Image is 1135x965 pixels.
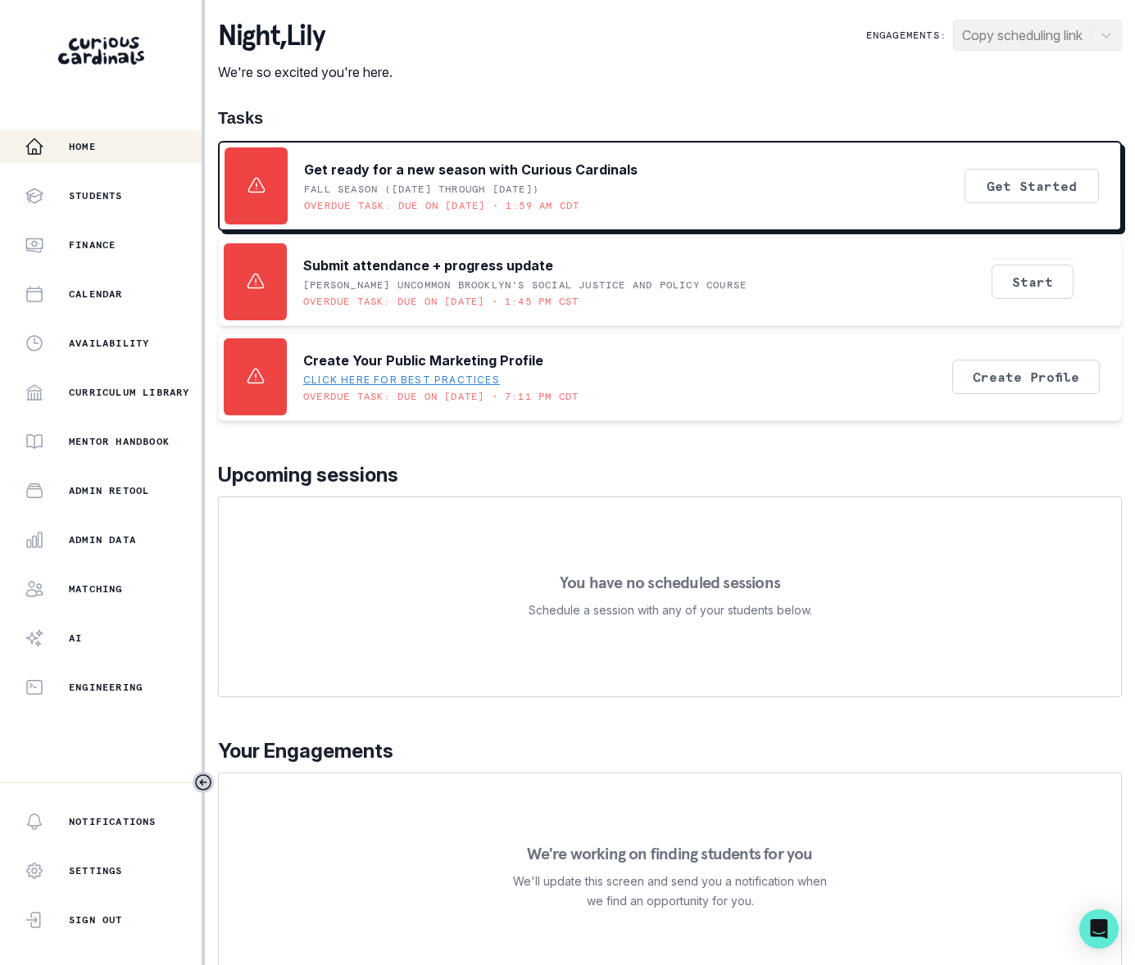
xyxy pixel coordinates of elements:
[218,108,1122,128] h1: Tasks
[527,845,812,862] p: We're working on finding students for you
[1079,909,1119,949] div: Open Intercom Messenger
[218,62,393,82] p: We're so excited you're here.
[193,772,214,793] button: Toggle sidebar
[513,872,828,911] p: We'll update this screen and send you a notification when we find an opportunity for you.
[69,864,123,877] p: Settings
[303,279,747,292] p: [PERSON_NAME] UNCOMMON Brooklyn's Social Justice and Policy Course
[69,913,123,926] p: Sign Out
[303,390,579,403] p: Overdue task: Due on [DATE] • 7:11 PM CDT
[69,533,136,546] p: Admin Data
[69,484,149,497] p: Admin Retool
[69,386,190,399] p: Curriculum Library
[69,582,123,596] p: Matching
[303,351,543,370] p: Create Your Public Marketing Profile
[69,189,123,202] p: Students
[304,160,638,179] p: Get ready for a new season with Curious Cardinals
[529,600,812,620] p: Schedule a session with any of your students below.
[304,199,579,212] p: Overdue task: Due on [DATE] • 1:59 AM CDT
[303,295,579,308] p: Overdue task: Due on [DATE] • 1:45 PM CST
[69,337,149,350] p: Availability
[218,20,393,52] p: night , Lily
[69,238,116,251] p: Finance
[560,574,780,591] p: You have no scheduled sessions
[69,435,170,448] p: Mentor Handbook
[992,265,1074,299] button: Start
[69,815,157,828] p: Notifications
[69,632,82,645] p: AI
[218,460,1122,490] p: Upcoming sessions
[303,374,500,387] a: Click here for best practices
[866,29,947,42] p: Engagements:
[218,736,1122,766] p: Your Engagements
[58,37,144,65] img: Curious Cardinals Logo
[303,256,553,275] p: Submit attendance + progress update
[965,169,1099,203] button: Get Started
[69,140,96,153] p: Home
[69,288,123,301] p: Calendar
[952,360,1100,394] button: Create Profile
[304,183,539,196] p: Fall Season ([DATE] through [DATE])
[69,681,143,694] p: Engineering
